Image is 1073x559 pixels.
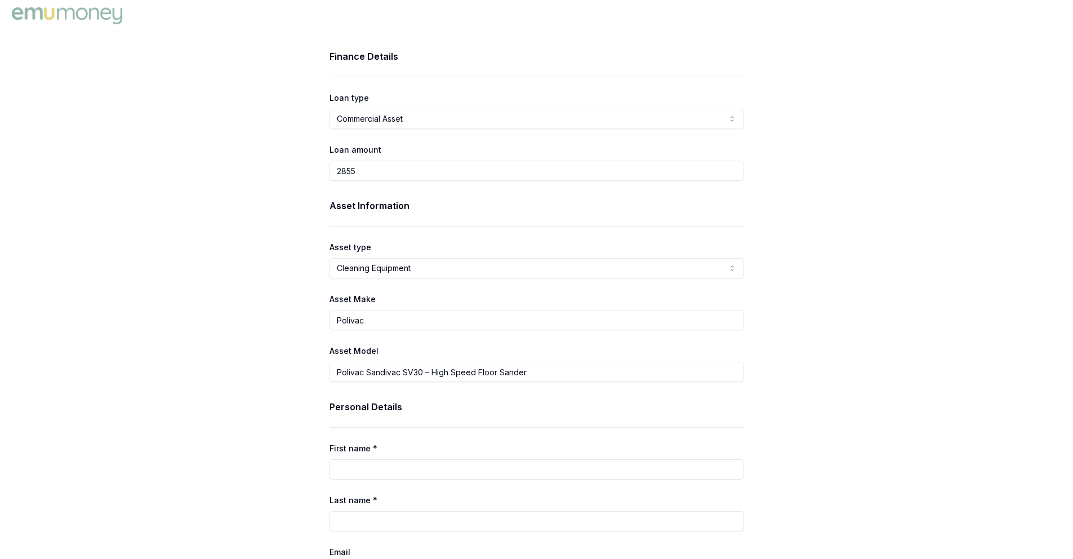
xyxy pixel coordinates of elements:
label: Asset type [330,242,371,252]
label: Asset Model [330,346,379,356]
label: Loan type [330,93,369,103]
input: $ [330,161,744,181]
label: Loan amount [330,145,381,154]
label: First name * [330,443,377,453]
h3: Finance Details [330,50,744,63]
img: Emu Money [9,5,125,27]
label: Last name * [330,495,377,505]
h3: Personal Details [330,400,744,414]
h3: Asset Information [330,199,744,212]
label: Email [330,547,350,557]
label: Asset Make [330,294,376,304]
